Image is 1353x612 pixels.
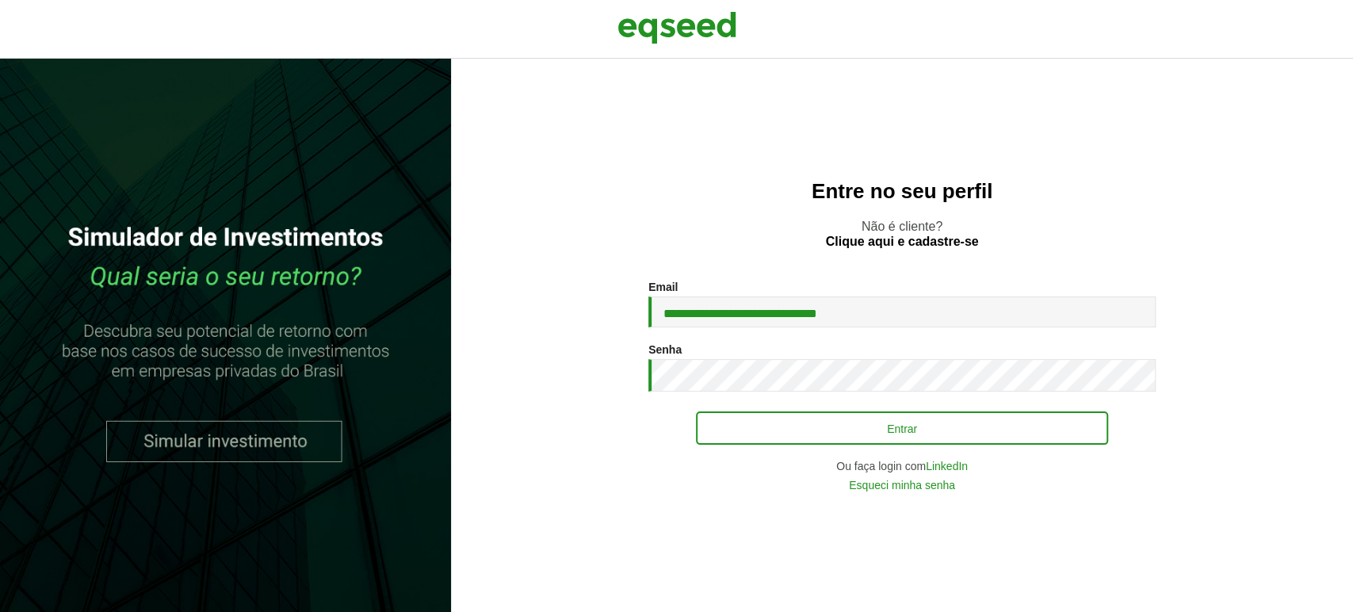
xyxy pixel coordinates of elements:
a: LinkedIn [926,461,968,472]
p: Não é cliente? [483,219,1321,249]
label: Email [648,281,678,293]
label: Senha [648,344,682,355]
img: EqSeed Logo [617,8,736,48]
h2: Entre no seu perfil [483,180,1321,203]
a: Clique aqui e cadastre-se [826,235,979,248]
div: Ou faça login com [648,461,1156,472]
button: Entrar [696,411,1108,445]
a: Esqueci minha senha [849,480,955,491]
